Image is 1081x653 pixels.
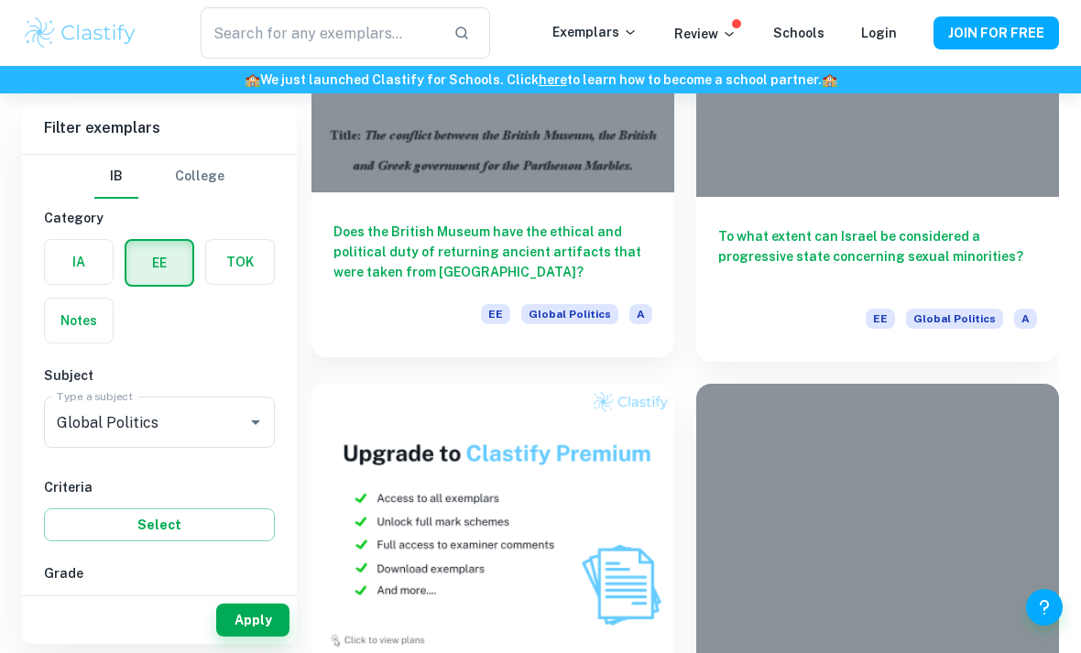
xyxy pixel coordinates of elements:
[216,604,289,637] button: Apply
[44,208,275,228] h6: Category
[861,26,897,40] a: Login
[175,155,224,199] button: College
[822,72,837,87] span: 🏫
[44,563,275,583] h6: Grade
[44,477,275,497] h6: Criteria
[94,155,138,199] button: IB
[45,299,113,343] button: Notes
[674,24,737,44] p: Review
[22,103,297,154] h6: Filter exemplars
[1014,309,1037,329] span: A
[552,22,638,42] p: Exemplars
[126,241,192,285] button: EE
[22,15,138,51] img: Clastify logo
[1026,589,1063,626] button: Help and Feedback
[934,16,1059,49] button: JOIN FOR FREE
[333,222,652,282] h6: Does the British Museum have the ethical and political duty of returning ancient artifacts that w...
[481,304,510,324] span: EE
[866,309,895,329] span: EE
[539,72,567,87] a: here
[45,240,113,284] button: IA
[44,365,275,386] h6: Subject
[773,26,824,40] a: Schools
[243,409,268,435] button: Open
[57,388,133,404] label: Type a subject
[4,70,1077,90] h6: We just launched Clastify for Schools. Click to learn how to become a school partner.
[906,309,1003,329] span: Global Politics
[629,304,652,324] span: A
[201,7,439,59] input: Search for any exemplars...
[94,155,224,199] div: Filter type choice
[206,240,274,284] button: TOK
[245,72,260,87] span: 🏫
[521,304,618,324] span: Global Politics
[44,508,275,541] button: Select
[718,226,1037,287] h6: To what extent can Israel be considered a progressive state concerning sexual minorities?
